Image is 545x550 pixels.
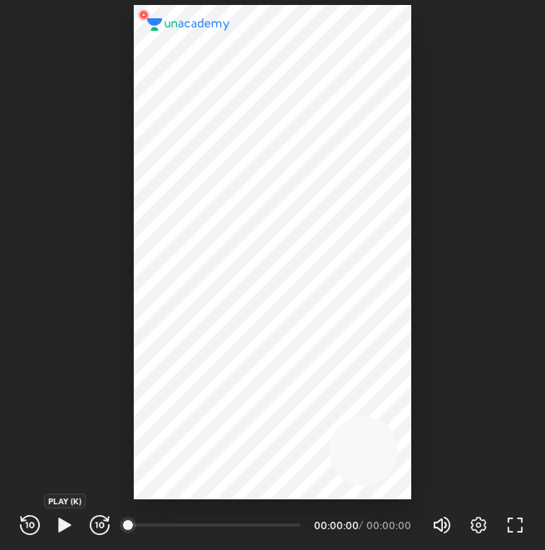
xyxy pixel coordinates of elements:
div: 00:00:00 [314,520,356,530]
img: logo.2a7e12a2.svg [147,18,230,31]
div: 00:00:00 [366,520,412,530]
img: wMgqJGBwKWe8AAAAABJRU5ErkJggg== [134,5,154,25]
div: / [359,520,363,530]
div: PLAY (K) [44,494,86,508]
